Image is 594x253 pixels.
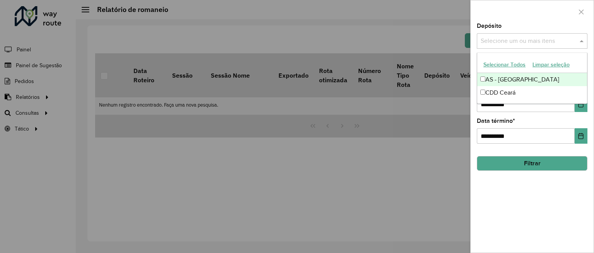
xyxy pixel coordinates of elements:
[477,73,587,86] div: AS - [GEOGRAPHIC_DATA]
[575,97,587,112] button: Choose Date
[529,59,573,71] button: Limpar seleção
[477,156,587,171] button: Filtrar
[477,53,587,104] ng-dropdown-panel: Options list
[480,59,529,71] button: Selecionar Todos
[477,21,502,31] label: Depósito
[575,128,587,144] button: Choose Date
[477,116,515,126] label: Data término
[477,86,587,99] div: CDD Ceará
